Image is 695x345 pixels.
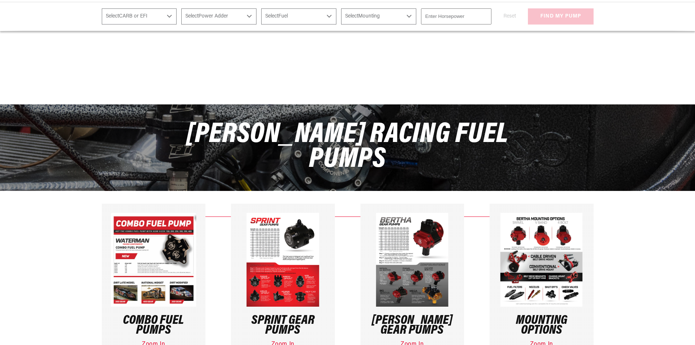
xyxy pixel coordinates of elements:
span: [PERSON_NAME] Racing Fuel Pumps [186,120,509,174]
select: Power Adder [181,8,256,24]
h3: [PERSON_NAME] Gear Pumps [370,316,455,336]
h3: Mounting Options [499,316,584,336]
select: Mounting [341,8,416,24]
h3: Sprint Gear Pumps [240,316,326,336]
input: Enter Horsepower [421,8,491,24]
select: Fuel [261,8,336,24]
h3: Combo Fuel Pumps [111,316,197,336]
select: CARB or EFI [102,8,177,24]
